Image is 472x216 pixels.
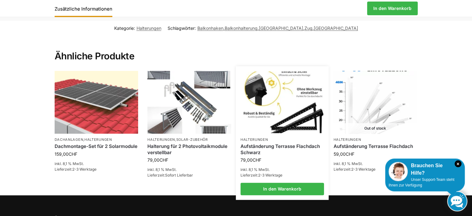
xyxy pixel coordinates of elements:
a: Halterung für 2 Photovoltaikmodule verstellbar [147,143,231,155]
img: Aufständerung Terrasse Flachdach Schwarz [241,71,323,133]
a: Balkonhaken [197,25,223,31]
img: Halterung Solarpaneele Ziegeldach [55,71,138,134]
p: , [55,137,138,142]
span: Unser Support-Team steht Ihnen zur Verfügung [389,177,454,187]
a: Aufständerung Terrasse Flachdach Schwarz [240,143,324,155]
img: Halterung für 2 Photovoltaikmodule verstellbar [147,71,231,134]
span: Lieferzeit: [147,173,193,177]
h2: Ähnliche Produkte [55,35,418,62]
a: Out of stockDie optimierte Produktbeschreibung könnte wie folgt lauten: Flexibles Montagesystem f... [333,71,417,134]
img: Customer service [389,162,408,181]
span: CHF [253,157,261,163]
a: [GEOGRAPHIC_DATA] [259,25,303,31]
span: Lieferzeit: [55,167,97,172]
p: inkl. 8,1 % MwSt. [333,161,417,167]
span: CHF [69,151,77,157]
img: Die optimierte Produktbeschreibung könnte wie folgt lauten: Flexibles Montagesystem für Solarpaneele [333,71,417,134]
p: , [147,137,231,142]
a: Halterungen [240,137,268,142]
a: Solar-Zubehör [176,137,208,142]
bdi: 159,00 [55,151,77,157]
a: [GEOGRAPHIC_DATA] [314,25,358,31]
a: In den Warenkorb legen: „Aufständerung Terrasse Flachdach Schwarz“ [240,183,324,195]
a: Aufständerung Terrasse Flachdach [333,143,417,149]
a: Halterungen [137,25,161,31]
span: Schlagwörter: , , , , [168,25,358,31]
span: Lieferzeit: [333,167,375,172]
span: 2-3 Werktage [351,167,375,172]
span: Kategorie: [114,25,161,31]
i: Schließen [455,160,461,167]
span: 2-3 Werktage [72,167,97,172]
a: Halterungen [333,137,361,142]
span: 2-3 Werktage [258,173,282,177]
span: Lieferzeit: [240,173,282,177]
a: Dachanlagen [55,137,83,142]
a: Halterungen [147,137,175,142]
p: inkl. 8,1 % MwSt. [147,167,231,172]
bdi: 79,00 [240,157,261,163]
a: Zug [304,25,312,31]
p: inkl. 8,1 % MwSt. [240,167,324,172]
p: inkl. 8,1 % MwSt. [55,161,138,167]
span: CHF [345,151,354,157]
span: CHF [160,157,168,163]
span: Sofort Lieferbar [165,173,193,177]
bdi: 79,00 [147,157,168,163]
a: Balkonhalterung [225,25,258,31]
bdi: 59,00 [333,151,354,157]
a: Halterungen [84,137,112,142]
div: Brauchen Sie Hilfe? [389,162,461,177]
a: Dachmontage-Set für 2 Solarmodule [55,143,138,149]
